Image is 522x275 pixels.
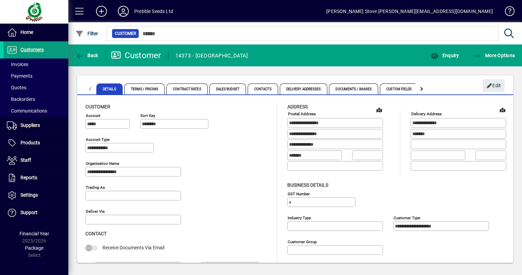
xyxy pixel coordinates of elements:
[486,80,501,91] span: Edit
[394,215,420,220] mat-label: Customer type
[7,62,28,67] span: Invoices
[3,169,68,186] a: Reports
[3,117,68,134] a: Suppliers
[3,70,68,82] a: Payments
[166,83,207,94] span: Contract Rates
[111,50,161,61] div: Customer
[86,161,119,166] mat-label: Organisation name
[112,5,134,17] button: Profile
[86,209,105,214] mat-label: Deliver via
[86,113,100,118] mat-label: Account
[3,204,68,221] a: Support
[280,83,328,94] span: Delivery Addresses
[3,187,68,204] a: Settings
[20,47,44,52] span: Customers
[3,58,68,70] a: Invoices
[288,239,317,244] mat-label: Customer group
[20,140,40,145] span: Products
[102,245,164,250] span: Receive Documents Via Email
[209,83,246,94] span: Sales Budget
[20,210,38,215] span: Support
[68,49,106,62] app-page-header-button: Back
[25,245,43,251] span: Package
[287,182,328,188] span: Business details
[124,83,165,94] span: Terms / Pricing
[473,53,515,58] span: More Options
[74,49,100,62] button: Back
[75,53,98,58] span: Back
[3,24,68,41] a: Home
[91,5,112,17] button: Add
[472,49,517,62] button: More Options
[7,96,35,102] span: Backorders
[85,231,107,236] span: Contact
[86,137,110,142] mat-label: Account Type
[134,6,173,17] div: Prebble Seeds Ltd
[3,82,68,93] a: Quotes
[20,192,38,198] span: Settings
[374,104,385,115] a: View on map
[140,113,155,118] mat-label: Sort key
[7,108,47,114] span: Communications
[287,104,308,109] span: Address
[3,152,68,169] a: Staff
[483,79,505,92] button: Edit
[86,185,105,190] mat-label: Trading as
[288,191,310,196] mat-label: GST Number
[19,231,49,236] span: Financial Year
[497,104,508,115] a: View on map
[288,215,311,220] mat-label: Industry type
[7,85,26,90] span: Quotes
[85,104,110,109] span: Customer
[96,83,123,94] span: Details
[75,31,98,36] span: Filter
[380,83,418,94] span: Custom Fields
[3,134,68,152] a: Products
[429,49,461,62] button: Enquiry
[3,93,68,105] a: Backorders
[74,27,100,40] button: Filter
[248,83,278,94] span: Contacts
[7,73,32,79] span: Payments
[430,53,459,58] span: Enquiry
[20,175,37,180] span: Reports
[3,105,68,117] a: Communications
[20,157,31,163] span: Staff
[329,83,378,94] span: Documents / Images
[20,29,33,35] span: Home
[175,50,248,61] div: 14373 - [GEOGRAPHIC_DATA]
[115,30,136,37] span: Customer
[500,1,513,24] a: Knowledge Base
[326,6,493,17] div: [PERSON_NAME] Stove [PERSON_NAME][EMAIL_ADDRESS][DOMAIN_NAME]
[20,122,40,128] span: Suppliers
